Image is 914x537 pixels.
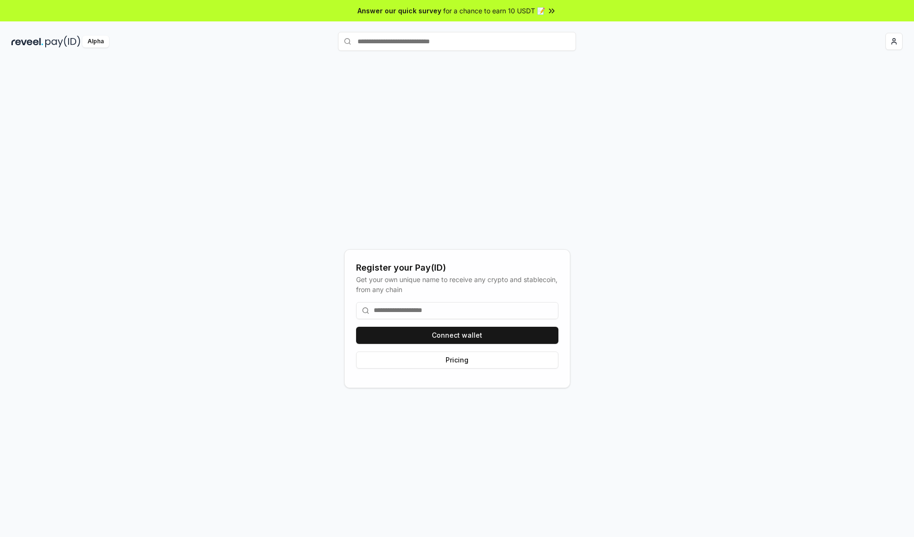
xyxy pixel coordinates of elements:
img: reveel_dark [11,36,43,48]
span: Answer our quick survey [358,6,441,16]
button: Pricing [356,351,558,369]
span: for a chance to earn 10 USDT 📝 [443,6,545,16]
button: Connect wallet [356,327,558,344]
div: Register your Pay(ID) [356,261,558,274]
div: Alpha [82,36,109,48]
img: pay_id [45,36,80,48]
div: Get your own unique name to receive any crypto and stablecoin, from any chain [356,274,558,294]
